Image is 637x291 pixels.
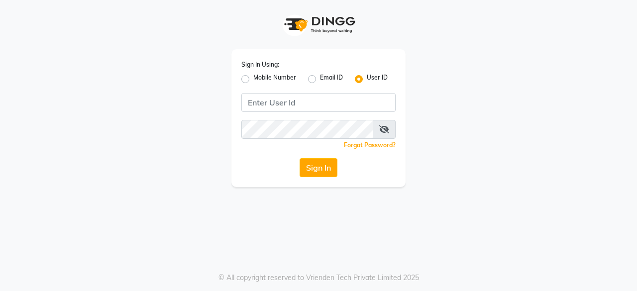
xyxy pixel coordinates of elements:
[320,73,343,85] label: Email ID
[300,158,337,177] button: Sign In
[344,141,396,149] a: Forgot Password?
[241,120,373,139] input: Username
[253,73,296,85] label: Mobile Number
[241,93,396,112] input: Username
[367,73,388,85] label: User ID
[241,60,279,69] label: Sign In Using:
[279,10,358,39] img: logo1.svg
